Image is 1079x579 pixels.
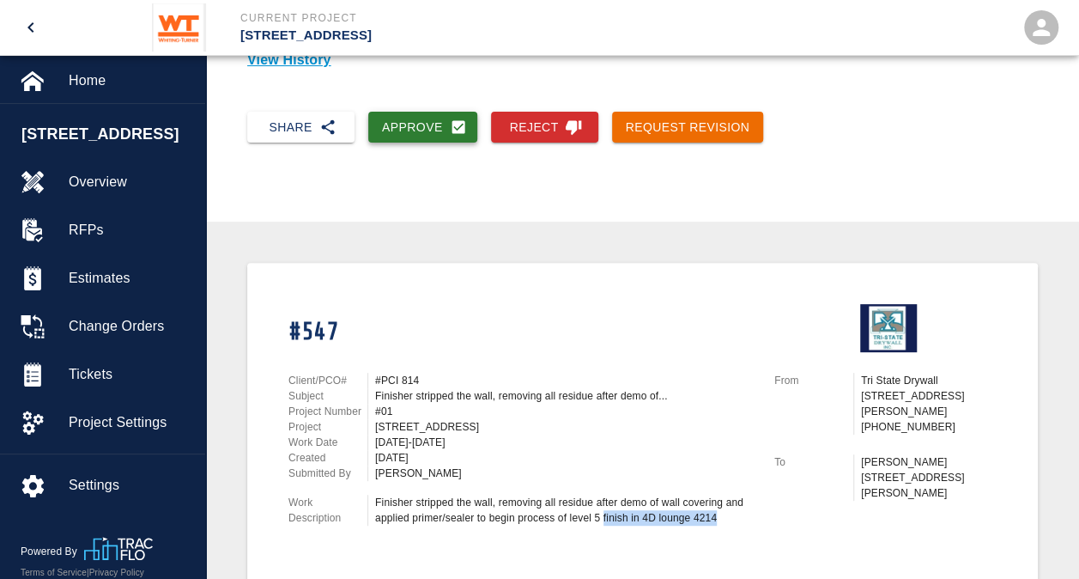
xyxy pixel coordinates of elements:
[288,373,367,388] p: Client/PCO#
[861,373,997,388] p: Tri State Drywall
[861,388,997,419] p: [STREET_ADDRESS][PERSON_NAME]
[152,3,206,52] img: Whiting-Turner
[375,373,754,388] div: #PCI 814
[89,568,144,577] a: Privacy Policy
[774,373,853,388] p: From
[288,466,367,481] p: Submitted By
[240,26,633,46] p: [STREET_ADDRESS]
[288,318,754,348] h1: #547
[288,404,367,419] p: Project Number
[84,537,153,560] img: TracFlo
[69,316,191,337] span: Change Orders
[375,404,754,419] div: #01
[69,475,191,496] span: Settings
[21,568,87,577] a: Terms of Service
[368,112,477,143] button: Approve
[288,419,367,435] p: Project
[21,123,197,146] span: [STREET_ADDRESS]
[69,412,191,433] span: Project Settings
[375,450,754,466] div: [DATE]
[375,419,754,435] div: [STREET_ADDRESS]
[69,364,191,385] span: Tickets
[612,112,764,143] button: Request Revision
[247,50,1038,70] p: View History
[69,220,191,241] span: RFPs
[87,568,89,577] span: |
[375,495,754,526] div: Finisher stripped the wall, removing all residue after demo of wall covering and applied primer/s...
[288,450,367,466] p: Created
[288,388,367,404] p: Subject
[288,495,367,526] p: Work Description
[240,10,633,26] p: Current Project
[375,388,754,404] div: Finisher stripped the wall, removing all residue after demo of...
[247,112,355,143] button: Share
[21,544,84,559] p: Powered By
[288,435,367,450] p: Work Date
[375,466,754,481] div: [PERSON_NAME]
[69,268,191,289] span: Estimates
[69,70,191,91] span: Home
[69,172,191,192] span: Overview
[774,454,853,470] p: To
[793,393,1079,579] iframe: Chat Widget
[375,435,754,450] div: [DATE]-[DATE]
[10,7,52,48] button: open drawer
[860,304,917,352] img: Tri State Drywall
[491,112,598,143] button: Reject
